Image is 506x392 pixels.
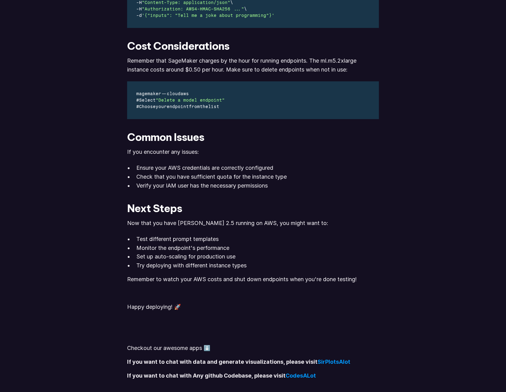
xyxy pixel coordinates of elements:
[127,130,204,144] strong: Common Issues
[127,56,379,74] p: Remember that SageMaker charges by the hour for running endpoints. The ml.m5.2xlarge instance cos...
[136,91,225,97] div: --
[139,98,156,103] span: Select
[139,13,142,18] span: d
[136,244,379,253] p: Monitor the endpoint's performance
[127,359,317,365] strong: If you want to chat with data and generate visualizations, please visit
[127,39,229,52] strong: Cost Considerations
[167,91,181,96] span: cloud
[136,164,379,173] p: Ensure your AWS credentials are correctly configured
[127,275,379,284] p: Remember to watch your AWS costs and shut down endpoints when you're done testing!
[127,148,379,157] p: If you encounter any issues:
[208,104,219,109] span: list
[156,104,167,109] span: your
[136,173,379,181] p: Check that you have sufficient quota for the instance type
[136,261,379,270] p: Try deploying with different instance types
[127,202,182,215] strong: Next Steps
[136,252,379,261] p: Set up auto-scaling for production use
[127,81,235,119] div: Code Editor for example.jsx
[139,104,156,109] span: Choose
[136,103,225,110] div: #
[136,181,379,190] p: Verify your IAM user has the necessary permissions
[127,303,379,312] p: Happy deploying! 🚀
[136,91,161,96] span: magemaker
[136,235,379,244] p: Test different prompt templates
[127,219,379,228] p: Now that you have [PERSON_NAME] 2.5 running on AWS, you might want to:
[136,12,380,19] div: -
[136,97,225,103] div: #
[142,6,244,12] span: "Authorization: AWS4-HMAC-SHA256 ..."
[142,13,274,18] span: '{"inputs": "Tell me a joke about programming"}'
[189,104,200,109] span: from
[286,372,316,379] a: CodesALot
[156,98,225,103] span: "Delete a model endpoint"
[127,372,286,379] strong: If you want to chat with Any github Codebase, please visit
[139,6,142,12] span: H
[136,6,380,12] div: - \
[200,104,208,109] span: the
[167,104,189,109] span: endpoint
[181,91,189,96] span: aws
[127,344,379,353] p: Checkout our awesome apps ⬇️
[317,359,350,365] a: SirPlotsAlot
